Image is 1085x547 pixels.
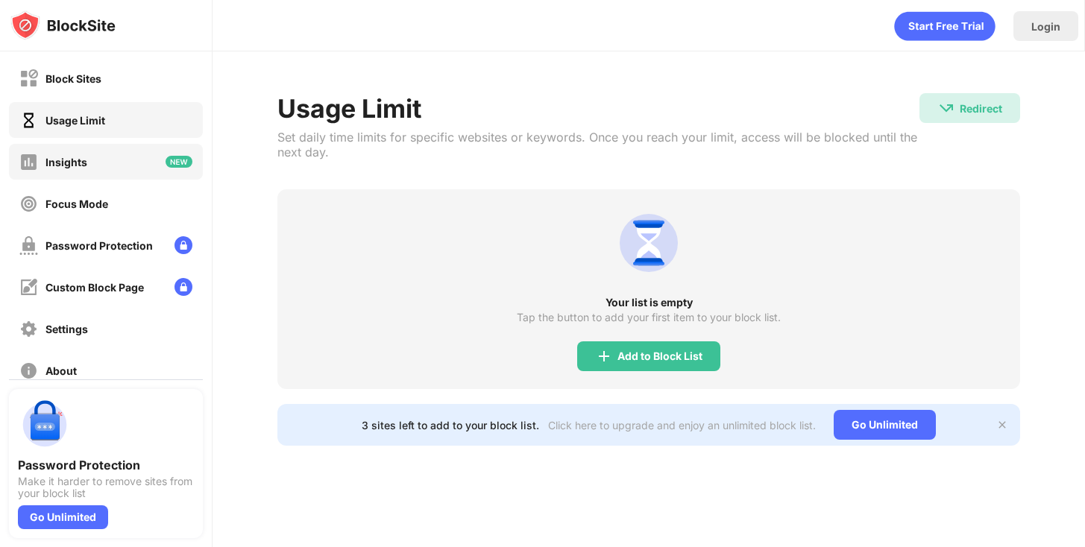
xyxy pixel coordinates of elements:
[18,458,194,472] div: Password Protection
[18,505,108,529] div: Go Unlimited
[996,419,1008,431] img: x-button.svg
[45,197,108,210] div: Focus Mode
[19,111,38,130] img: time-usage-on.svg
[18,398,72,452] img: push-password-protection.svg
[45,364,77,377] div: About
[277,297,1019,309] div: Your list is empty
[45,114,105,127] div: Usage Limit
[19,236,38,255] img: password-protection-off.svg
[517,312,781,323] div: Tap the button to add your first item to your block list.
[617,350,702,362] div: Add to Block List
[960,102,1002,115] div: Redirect
[277,93,919,124] div: Usage Limit
[548,419,816,431] div: Click here to upgrade and enjoy an unlimited block list.
[834,410,936,440] div: Go Unlimited
[613,207,685,279] img: usage-limit.svg
[174,278,192,296] img: lock-menu.svg
[19,278,38,297] img: customize-block-page-off.svg
[45,323,88,335] div: Settings
[362,419,539,431] div: 3 sites left to add to your block list.
[19,320,38,338] img: settings-off.svg
[894,11,996,41] div: animation
[45,239,153,252] div: Password Protection
[19,361,38,380] img: about-off.svg
[19,153,38,171] img: insights-off.svg
[45,72,101,85] div: Block Sites
[19,195,38,213] img: focus-off.svg
[18,475,194,499] div: Make it harder to remove sites from your block list
[166,156,192,168] img: new-icon.svg
[45,281,144,294] div: Custom Block Page
[1031,20,1060,33] div: Login
[174,236,192,254] img: lock-menu.svg
[10,10,116,40] img: logo-blocksite.svg
[277,130,919,159] div: Set daily time limits for specific websites or keywords. Once you reach your limit, access will b...
[19,69,38,88] img: block-off.svg
[45,156,87,168] div: Insights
